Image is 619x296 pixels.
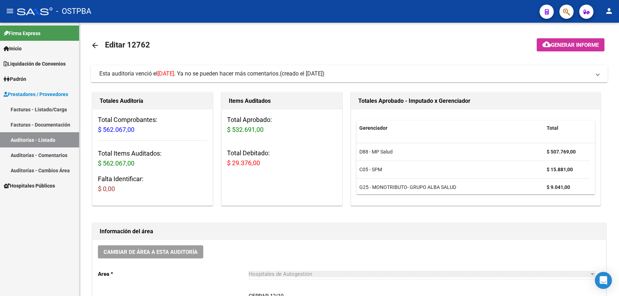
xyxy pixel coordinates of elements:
datatable-header-cell: Gerenciador [357,121,544,136]
span: $ 532.691,00 [227,126,264,133]
span: Liquidación de Convenios [4,60,66,68]
span: (creado el [DATE]) [280,70,325,78]
span: Generar informe [551,42,599,48]
span: C05 - SPM [359,167,382,172]
h3: Total Debitado: [227,148,336,168]
h1: Totales Auditoría [100,95,205,107]
span: Prestadores / Proveedores [4,90,68,98]
div: Open Intercom Messenger [595,272,612,289]
span: Padrón [4,75,26,83]
span: - OSTPBA [56,4,91,19]
span: Firma Express [4,29,40,37]
h1: Items Auditados [229,95,335,107]
button: Cambiar de área a esta auditoría [98,245,203,258]
span: G25 - MONOTRIBUTO- GRUPO ALBA SALUD [359,184,456,190]
span: Editar 12762 [105,40,150,49]
span: $ 29.376,00 [227,159,260,167]
mat-icon: menu [6,7,14,15]
span: Total [547,125,558,131]
span: Cambiar de área a esta auditoría [104,249,198,255]
strong: $ 507.769,00 [547,149,576,155]
mat-icon: cloud_download [542,40,551,49]
span: Gerenciador [359,125,387,131]
span: Hospitales Públicos [4,182,55,190]
span: $ 562.067,00 [98,160,134,167]
mat-expansion-panel-header: Esta auditoría venció el[DATE]. Ya no se pueden hacer más comentarios.(creado el [DATE]) [91,65,608,82]
button: Generar informe [537,38,604,51]
span: [DATE] [157,70,174,77]
strong: $ 9.041,00 [547,184,570,190]
h1: Totales Aprobado - Imputado x Gerenciador [358,95,593,107]
h3: Falta Identificar: [98,174,207,194]
span: $ 0,00 [98,185,115,192]
span: Inicio [4,45,22,52]
span: D88 - MP Salud [359,149,393,155]
span: $ 562.067,00 [98,126,134,133]
span: Esta auditoría venció el . Ya no se pueden hacer más comentarios. [99,70,280,77]
p: Area * [98,270,249,278]
h3: Total Comprobantes: [98,115,207,135]
h1: Información del área [100,226,599,237]
strong: $ 15.881,00 [547,167,573,172]
h3: Total Items Auditados: [98,149,207,168]
mat-icon: person [605,7,613,15]
datatable-header-cell: Total [544,121,590,136]
h3: Total Aprobado: [227,115,336,135]
mat-icon: arrow_back [91,41,99,50]
span: Hospitales de Autogestión [249,271,312,277]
